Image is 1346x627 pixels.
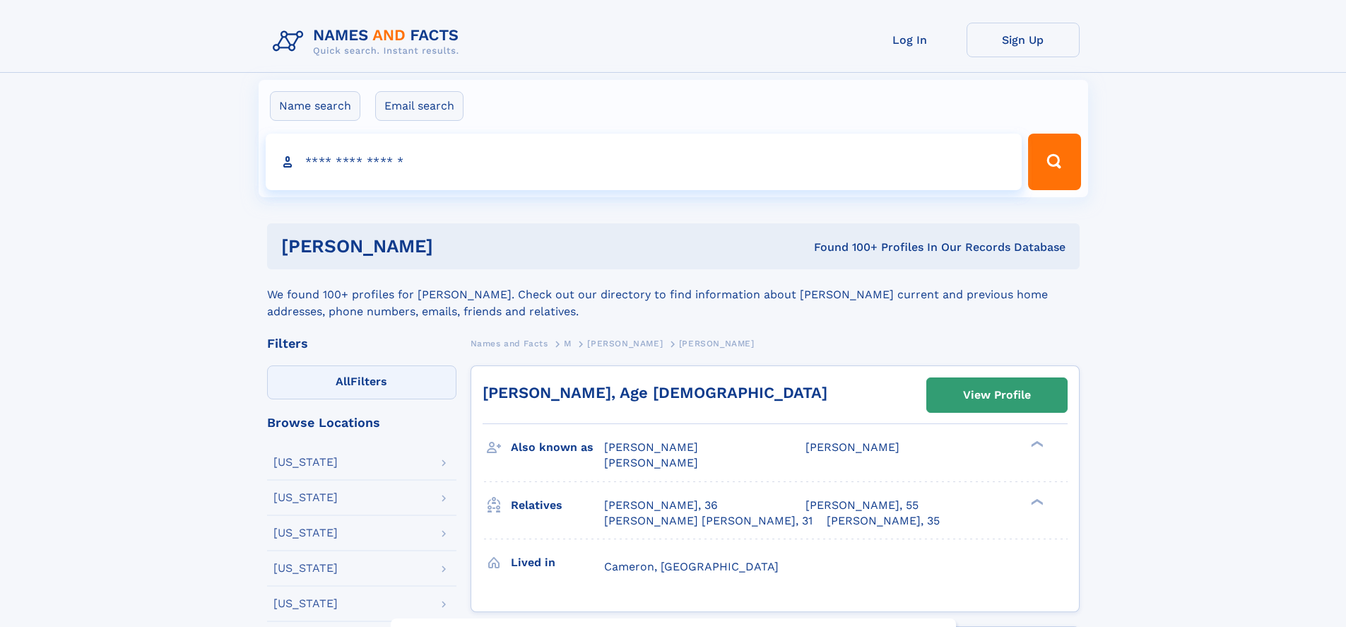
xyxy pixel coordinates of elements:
[511,493,604,517] h3: Relatives
[267,416,456,429] div: Browse Locations
[1027,440,1044,449] div: ❯
[375,91,464,121] label: Email search
[336,375,350,388] span: All
[623,240,1065,255] div: Found 100+ Profiles In Our Records Database
[273,527,338,539] div: [US_STATE]
[827,513,940,529] a: [PERSON_NAME], 35
[267,365,456,399] label: Filters
[273,492,338,503] div: [US_STATE]
[604,456,698,469] span: [PERSON_NAME]
[483,384,827,402] a: [PERSON_NAME], Age [DEMOGRAPHIC_DATA]
[604,513,813,529] a: [PERSON_NAME] [PERSON_NAME], 31
[927,378,1067,412] a: View Profile
[587,334,663,352] a: [PERSON_NAME]
[267,269,1080,320] div: We found 100+ profiles for [PERSON_NAME]. Check out our directory to find information about [PERS...
[266,134,1022,190] input: search input
[564,339,572,348] span: M
[281,238,624,255] h1: [PERSON_NAME]
[604,560,779,573] span: Cameron, [GEOGRAPHIC_DATA]
[805,440,899,454] span: [PERSON_NAME]
[1028,134,1080,190] button: Search Button
[273,563,338,574] div: [US_STATE]
[1027,497,1044,506] div: ❯
[564,334,572,352] a: M
[854,23,967,57] a: Log In
[267,23,471,61] img: Logo Names and Facts
[267,337,456,350] div: Filters
[805,498,919,513] a: [PERSON_NAME], 55
[273,457,338,468] div: [US_STATE]
[587,339,663,348] span: [PERSON_NAME]
[471,334,548,352] a: Names and Facts
[511,435,604,459] h3: Also known as
[270,91,360,121] label: Name search
[273,598,338,609] div: [US_STATE]
[604,498,718,513] a: [PERSON_NAME], 36
[511,551,604,575] h3: Lived in
[604,440,698,454] span: [PERSON_NAME]
[967,23,1080,57] a: Sign Up
[963,379,1031,411] div: View Profile
[679,339,755,348] span: [PERSON_NAME]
